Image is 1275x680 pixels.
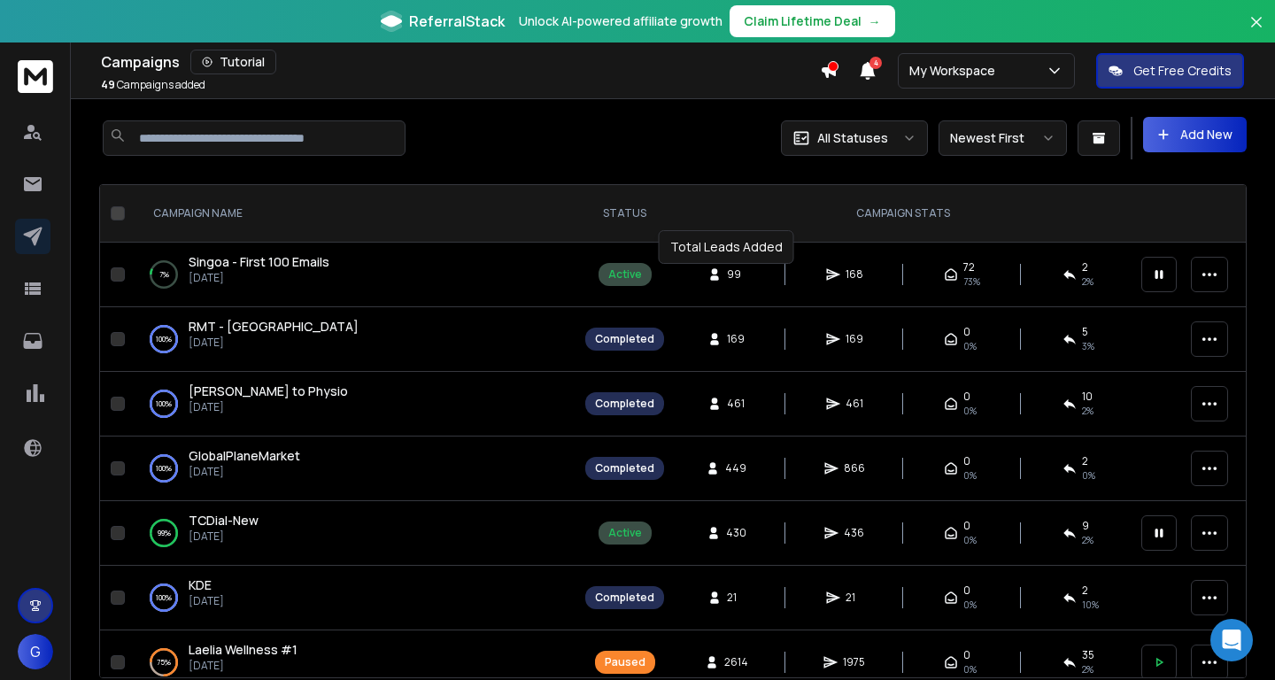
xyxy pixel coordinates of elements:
[189,253,329,271] a: Singoa - First 100 Emails
[132,437,575,501] td: 100%GlobalPlaneMarket[DATE]
[189,594,224,608] p: [DATE]
[189,382,348,399] span: [PERSON_NAME] to Physio
[189,253,329,270] span: Singoa - First 100 Emails
[608,267,642,282] div: Active
[190,50,276,74] button: Tutorial
[726,526,746,540] span: 430
[963,648,970,662] span: 0
[157,653,171,671] p: 75 %
[675,185,1131,243] th: CAMPAIGN STATS
[1082,274,1093,289] span: 2 %
[189,400,348,414] p: [DATE]
[158,524,171,542] p: 99 %
[1082,519,1089,533] span: 9
[189,641,297,659] a: Laelia Wellness #1
[189,576,212,594] a: KDE
[963,662,977,676] span: 0%
[909,62,1002,80] p: My Workspace
[939,120,1067,156] button: Newest First
[575,185,675,243] th: STATUS
[1082,468,1095,483] span: 0 %
[1082,648,1094,662] span: 35
[132,566,575,630] td: 100%KDE[DATE]
[963,583,970,598] span: 0
[1082,662,1093,676] span: 2 %
[189,659,297,673] p: [DATE]
[727,397,745,411] span: 461
[156,395,172,413] p: 100 %
[132,243,575,307] td: 7%Singoa - First 100 Emails[DATE]
[132,185,575,243] th: CAMPAIGN NAME
[159,266,169,283] p: 7 %
[843,655,865,669] span: 1975
[605,655,645,669] div: Paused
[869,57,882,69] span: 4
[846,267,863,282] span: 168
[963,598,977,612] span: 0%
[869,12,881,30] span: →
[1082,404,1093,418] span: 2 %
[846,591,863,605] span: 21
[1143,117,1247,152] button: Add New
[156,589,172,607] p: 100 %
[1082,583,1088,598] span: 2
[963,404,977,418] span: 0%
[1082,598,1099,612] span: 10 %
[817,129,888,147] p: All Statuses
[1082,390,1093,404] span: 10
[963,325,970,339] span: 0
[189,512,259,529] a: TCDial-New
[963,519,970,533] span: 0
[1082,454,1088,468] span: 2
[963,533,977,547] span: 0%
[101,77,115,92] span: 49
[1096,53,1244,89] button: Get Free Credits
[1082,325,1088,339] span: 5
[595,332,654,346] div: Completed
[963,274,980,289] span: 73 %
[844,526,864,540] span: 436
[189,447,300,465] a: GlobalPlaneMarket
[595,397,654,411] div: Completed
[189,447,300,464] span: GlobalPlaneMarket
[189,318,359,336] a: RMT - [GEOGRAPHIC_DATA]
[727,267,745,282] span: 99
[724,655,748,669] span: 2614
[963,339,977,353] span: 0%
[1210,619,1253,661] div: Open Intercom Messenger
[101,78,205,92] p: Campaigns added
[189,512,259,529] span: TCDial-New
[846,397,863,411] span: 461
[844,461,865,475] span: 866
[1245,11,1268,53] button: Close banner
[846,332,863,346] span: 169
[132,501,575,566] td: 99%TCDial-New[DATE]
[189,382,348,400] a: [PERSON_NAME] to Physio
[963,390,970,404] span: 0
[730,5,895,37] button: Claim Lifetime Deal→
[189,641,297,658] span: Laelia Wellness #1
[189,271,329,285] p: [DATE]
[963,260,975,274] span: 72
[189,529,259,544] p: [DATE]
[156,330,172,348] p: 100 %
[1082,339,1094,353] span: 3 %
[963,454,970,468] span: 0
[189,336,359,350] p: [DATE]
[1082,260,1088,274] span: 2
[189,576,212,593] span: KDE
[725,461,746,475] span: 449
[409,11,505,32] span: ReferralStack
[1133,62,1232,80] p: Get Free Credits
[963,468,977,483] span: 0%
[727,332,745,346] span: 169
[608,526,642,540] div: Active
[101,50,820,74] div: Campaigns
[132,372,575,437] td: 100%[PERSON_NAME] to Physio[DATE]
[595,591,654,605] div: Completed
[156,460,172,477] p: 100 %
[519,12,722,30] p: Unlock AI-powered affiliate growth
[18,634,53,669] button: G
